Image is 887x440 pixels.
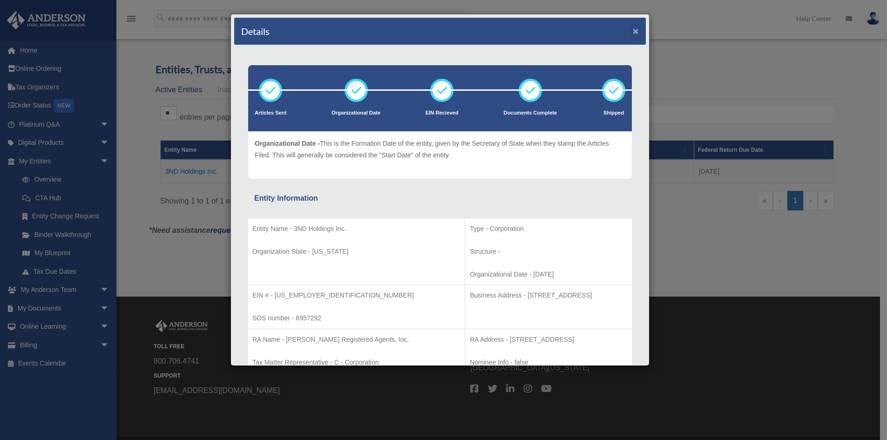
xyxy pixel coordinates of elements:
h4: Details [241,25,270,38]
p: This is the Formation Date of the entity, given by the Secretary of State when they stamp the Art... [255,138,625,161]
p: Documents Complete [503,108,557,118]
p: Shipped [602,108,625,118]
p: Tax Matter Representative - C - Corporation [252,357,460,368]
p: Nominee Info - false [470,357,628,368]
p: Type - Corporation [470,223,628,235]
button: × [633,26,639,36]
p: Organizational Date - [DATE] [470,269,628,280]
span: Organizational Date - [255,140,320,147]
div: Entity Information [254,192,626,205]
p: SOS number - 6957292 [252,312,460,324]
p: RA Address - [STREET_ADDRESS] [470,334,628,345]
p: Business Address - [STREET_ADDRESS] [470,290,628,301]
p: Organization State - [US_STATE] [252,246,460,257]
p: Organizational Date [332,108,380,118]
p: Structure - [470,246,628,257]
p: EIN # - [US_EMPLOYER_IDENTIFICATION_NUMBER] [252,290,460,301]
p: Entity Name - 3ND Holdings Inc. [252,223,460,235]
p: Articles Sent [255,108,286,118]
p: RA Name - [PERSON_NAME] Registered Agents, Inc. [252,334,460,345]
p: EIN Recieved [426,108,459,118]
